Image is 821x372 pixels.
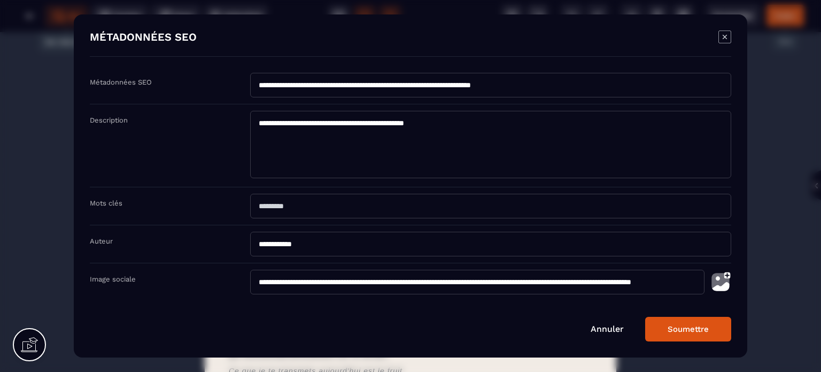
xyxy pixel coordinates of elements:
[24,146,200,272] span: J’ai travaillé durant 10 ans en tant qu’infirmière dans des lieux où la détresse est à son maximu...
[86,318,185,327] span: directement sur le terrain.
[90,199,122,207] label: Mots clés
[710,270,731,294] img: photo-upload.002a6cb0.svg
[90,237,113,245] label: Auteur
[24,335,200,369] span: Ce que je te transmets aujourd'hui est le fruit de ce parcours :
[90,116,128,124] label: Description
[90,78,152,86] label: Métadonnées SEO
[591,324,624,334] a: Annuler
[24,80,198,139] h2: Je suis [PERSON_NAME]
[24,279,200,327] span: Face à cette souffrance, je me suis formée (prévention au suicide, addictologie, coaching, ..), j...
[90,275,136,283] label: Image sociale
[90,31,197,45] h4: MÉTADONNÉES SEO
[221,80,381,240] img: 1a8efb32307db2097b619693247ea73f_photo_moi_1.png
[645,317,731,341] button: Soumettre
